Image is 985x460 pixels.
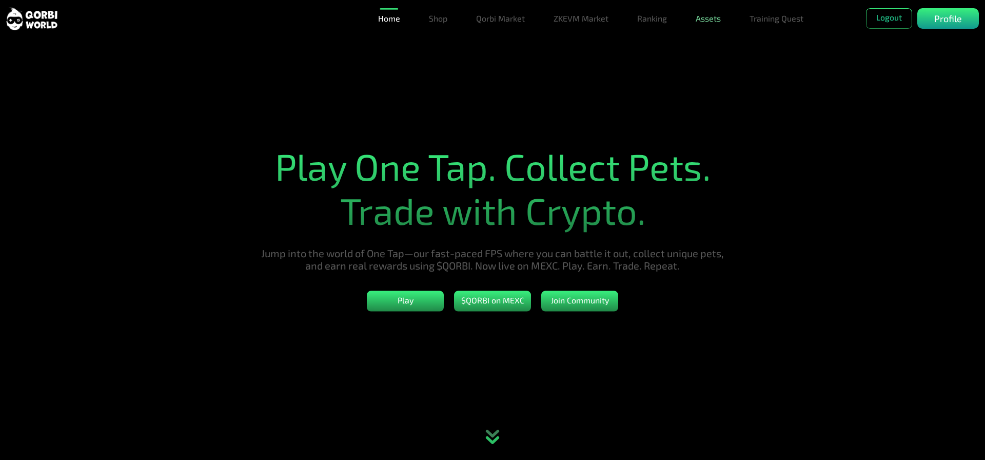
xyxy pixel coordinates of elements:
h5: Jump into the world of One Tap—our fast-paced FPS where you can battle it out, collect unique pet... [252,246,733,271]
div: animation [470,414,515,460]
button: Logout [866,8,912,29]
a: Ranking [633,8,671,29]
h1: Play One Tap. Collect Pets. Trade with Crypto. [252,144,733,233]
a: Home [374,8,404,29]
p: Profile [934,12,962,26]
img: sticky brand-logo [6,7,57,31]
button: Join Community [541,291,618,311]
button: Play [367,291,444,311]
button: $QORBI on MEXC [454,291,531,311]
a: Assets [692,8,725,29]
a: Training Quest [745,8,807,29]
a: Shop [425,8,451,29]
a: ZKEVM Market [549,8,613,29]
a: Qorbi Market [472,8,529,29]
